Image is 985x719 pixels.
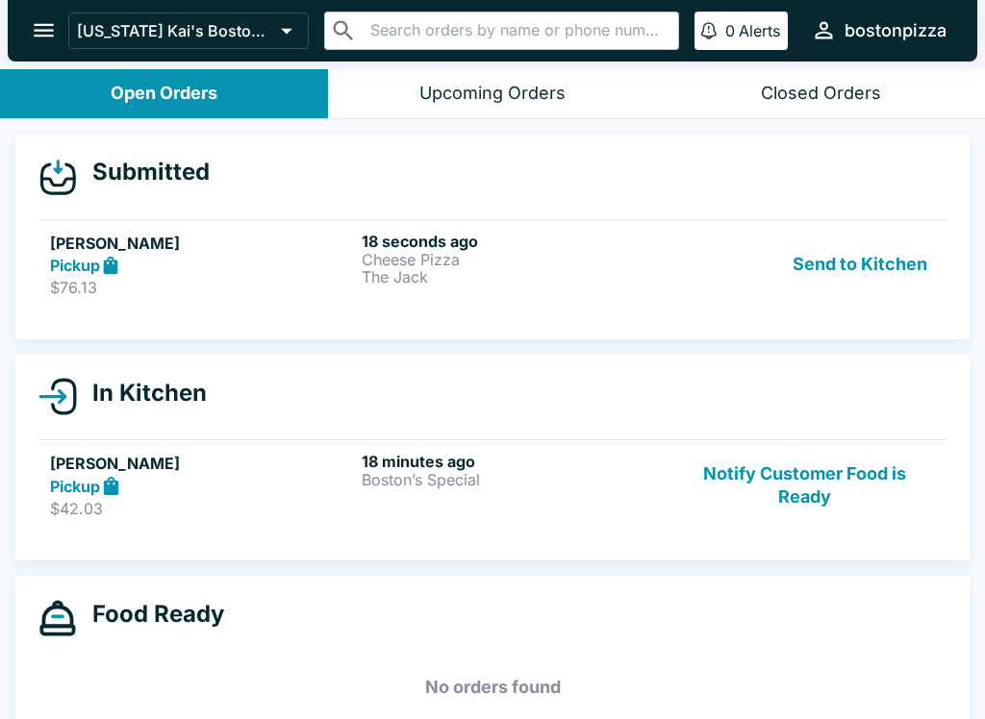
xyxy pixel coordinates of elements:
a: [PERSON_NAME]Pickup$76.1318 seconds agoCheese PizzaThe JackSend to Kitchen [38,219,947,310]
h4: Submitted [77,158,210,186]
h5: [PERSON_NAME] [50,232,354,255]
div: Open Orders [111,83,217,105]
strong: Pickup [50,477,100,496]
p: [US_STATE] Kai's Boston Pizza [77,21,273,40]
button: Send to Kitchen [785,232,935,298]
h4: In Kitchen [77,379,207,408]
h6: 18 minutes ago [362,452,666,471]
p: $42.03 [50,499,354,518]
button: [US_STATE] Kai's Boston Pizza [68,12,309,49]
p: Alerts [739,21,780,40]
p: Boston’s Special [362,471,666,488]
p: The Jack [362,268,666,285]
div: Closed Orders [761,83,881,105]
div: bostonpizza [845,19,947,42]
h4: Food Ready [77,600,224,629]
div: Upcoming Orders [419,83,566,105]
strong: Pickup [50,256,100,275]
p: Cheese Pizza [362,251,666,268]
p: $76.13 [50,278,354,297]
button: bostonpizza [803,10,954,51]
button: open drawer [19,6,68,55]
h5: [PERSON_NAME] [50,452,354,475]
h6: 18 seconds ago [362,232,666,251]
a: [PERSON_NAME]Pickup$42.0318 minutes agoBoston’s SpecialNotify Customer Food is Ready [38,439,947,530]
input: Search orders by name or phone number [365,17,670,44]
button: Notify Customer Food is Ready [674,452,935,518]
p: 0 [725,21,735,40]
